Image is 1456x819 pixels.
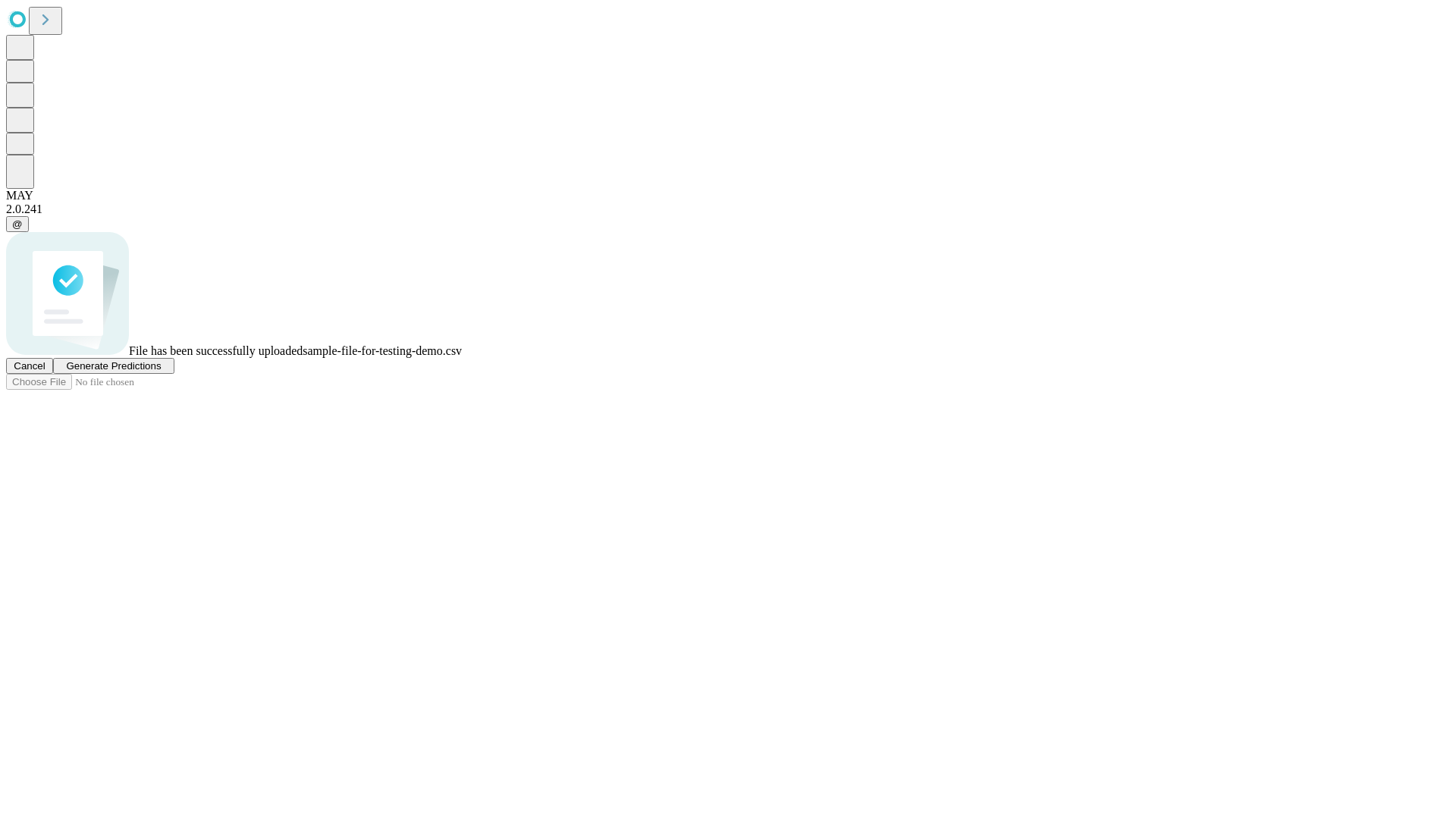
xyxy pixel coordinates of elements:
span: sample-file-for-testing-demo.csv [303,344,462,357]
button: @ [6,216,29,232]
span: File has been successfully uploaded [129,344,303,357]
div: 2.0.241 [6,202,1450,216]
button: Cancel [6,358,53,374]
span: Generate Predictions [66,360,161,372]
span: Cancel [14,360,45,372]
button: Generate Predictions [53,358,174,374]
div: MAY [6,189,1450,202]
span: @ [12,218,23,230]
